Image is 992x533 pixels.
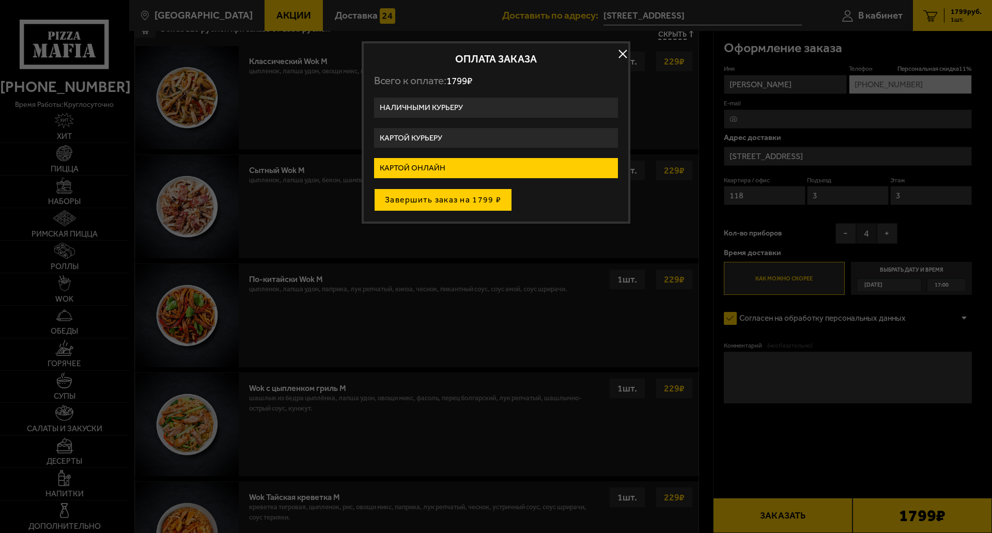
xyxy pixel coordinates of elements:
label: Картой онлайн [374,158,618,178]
label: Наличными курьеру [374,98,618,118]
button: Завершить заказ на 1799 ₽ [374,189,512,211]
p: Всего к оплате: [374,74,618,87]
label: Картой курьеру [374,128,618,148]
span: 1799 ₽ [446,75,472,87]
h2: Оплата заказа [374,54,618,64]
